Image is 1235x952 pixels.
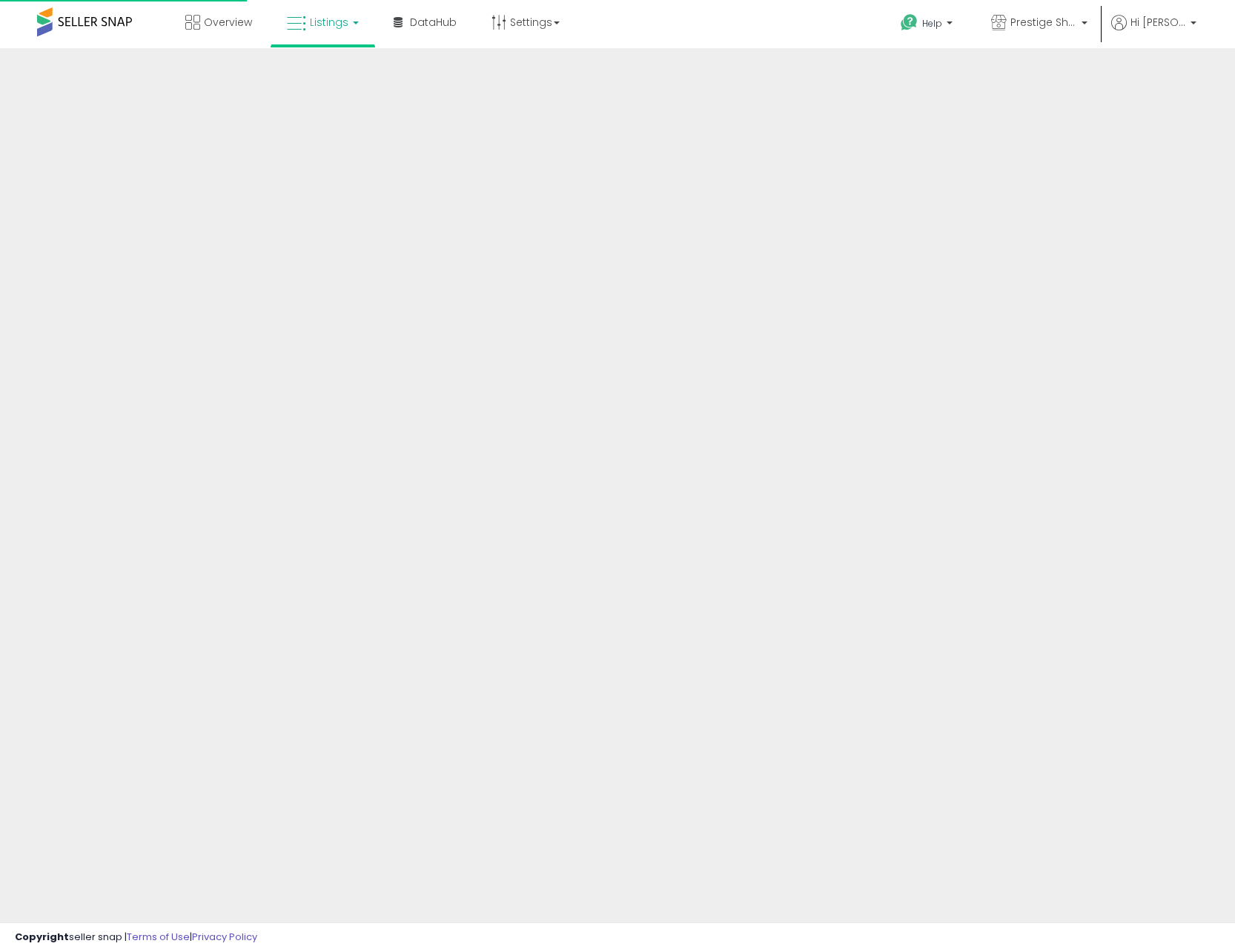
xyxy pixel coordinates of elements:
[310,15,348,30] span: Listings
[204,15,252,30] span: Overview
[1111,15,1196,48] a: Hi [PERSON_NAME]
[889,2,967,48] a: Help
[900,13,918,32] i: Get Help
[1130,15,1186,30] span: Hi [PERSON_NAME]
[410,15,457,30] span: DataHub
[922,17,942,30] span: Help
[1010,15,1077,30] span: Prestige Shop LLC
